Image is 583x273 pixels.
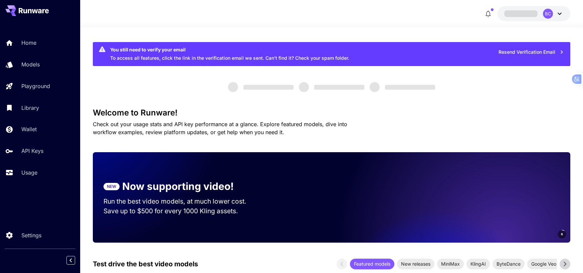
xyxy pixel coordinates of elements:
[543,9,553,19] div: BC
[493,259,525,269] div: ByteDance
[21,60,40,68] p: Models
[21,169,37,177] p: Usage
[21,231,41,239] p: Settings
[93,121,347,135] span: Check out your usage stats and API key performance at a glance. Explore featured models, dive int...
[466,259,490,269] div: KlingAI
[21,104,39,112] p: Library
[397,260,434,267] span: New releases
[110,46,349,53] div: You still need to verify your email
[495,45,568,59] button: Resend Verification Email
[66,256,75,265] button: Collapse sidebar
[104,206,259,216] p: Save up to $500 for every 1000 Kling assets.
[71,254,80,266] div: Collapse sidebar
[498,6,570,21] button: BC
[21,39,36,47] p: Home
[493,260,525,267] span: ByteDance
[107,184,116,190] p: NEW
[437,259,464,269] div: MiniMax
[21,125,37,133] p: Wallet
[93,108,571,117] h3: Welcome to Runware!
[122,179,234,194] p: Now supporting video!
[527,259,560,269] div: Google Veo
[350,259,394,269] div: Featured models
[466,260,490,267] span: KlingAI
[561,232,563,237] span: 6
[350,260,394,267] span: Featured models
[110,44,349,64] div: To access all features, click the link in the verification email we sent. Can’t find it? Check yo...
[437,260,464,267] span: MiniMax
[21,82,50,90] p: Playground
[93,259,198,269] p: Test drive the best video models
[104,197,259,206] p: Run the best video models, at much lower cost.
[527,260,560,267] span: Google Veo
[397,259,434,269] div: New releases
[21,147,43,155] p: API Keys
